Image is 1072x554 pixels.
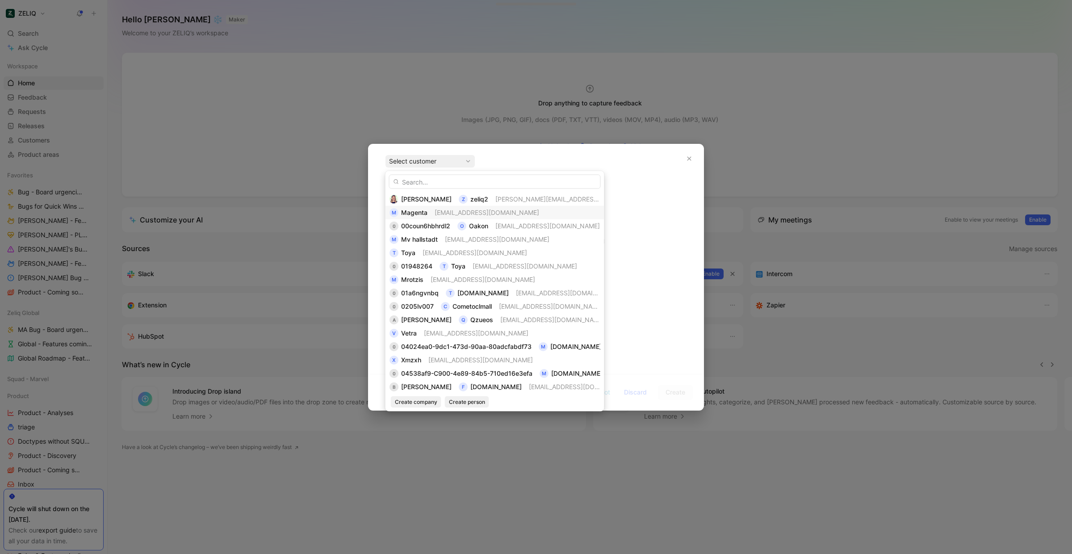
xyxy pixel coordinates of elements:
[457,222,466,231] div: O
[389,275,398,284] div: M
[551,369,603,377] span: [DOMAIN_NAME]
[431,276,535,283] span: [EMAIL_ADDRESS][DOMAIN_NAME]
[389,302,398,311] div: 0
[389,356,398,365] div: X
[457,289,509,297] span: [DOMAIN_NAME]
[401,316,452,323] span: [PERSON_NAME]
[440,262,448,271] div: T
[401,195,452,203] span: [PERSON_NAME]
[435,209,539,216] span: [EMAIL_ADDRESS][DOMAIN_NAME]
[445,235,549,243] span: [EMAIL_ADDRESS][DOMAIN_NAME]
[401,383,452,390] span: [PERSON_NAME]
[391,396,441,408] button: Create company
[529,383,633,390] span: [EMAIL_ADDRESS][DOMAIN_NAME]
[428,356,533,364] span: [EMAIL_ADDRESS][DOMAIN_NAME]
[401,222,450,230] span: 00coun6hbhrdl2
[401,235,438,243] span: Mv hallstadt
[539,342,548,351] div: m
[459,195,468,204] div: z
[500,316,605,323] span: [EMAIL_ADDRESS][DOMAIN_NAME]
[401,262,432,270] span: 01948264
[401,302,434,310] span: 0205lv007
[389,369,398,378] div: 0
[452,302,492,310] span: Cometoclmall
[470,316,493,323] span: Qzueos
[516,289,620,297] span: [EMAIL_ADDRESS][DOMAIN_NAME]
[441,302,450,311] div: C
[470,195,488,203] span: zeliq2
[401,209,427,216] span: Magenta
[495,195,650,203] span: [PERSON_NAME][EMAIL_ADDRESS][DOMAIN_NAME]
[389,235,398,244] div: M
[401,369,532,377] span: 04538af9-C900-4e89-84b5-710ed16e3efa
[401,289,439,297] span: 01a6ngvnbq
[459,382,468,391] div: f
[389,289,398,298] div: 0
[540,369,549,378] div: m
[469,222,488,230] span: Oakon
[499,302,603,310] span: [EMAIL_ADDRESS][DOMAIN_NAME]
[470,383,522,390] span: [DOMAIN_NAME]
[389,329,398,338] div: V
[389,382,398,391] div: B
[449,398,485,407] span: Create person
[495,222,600,230] span: [EMAIL_ADDRESS][DOMAIN_NAME]
[389,342,398,351] div: 0
[424,329,528,337] span: [EMAIL_ADDRESS][DOMAIN_NAME]
[401,249,415,256] span: Toya
[389,195,398,204] img: 9022122398065_db09ee4d6e664bd44051_192.jpg
[401,276,423,283] span: Mrotzis
[423,249,527,256] span: [EMAIL_ADDRESS][DOMAIN_NAME]
[401,343,532,350] span: 04024ea0-9dc1-473d-90aa-80adcfabdf73
[550,343,602,350] span: [DOMAIN_NAME]
[389,262,398,271] div: 0
[473,262,577,270] span: [EMAIL_ADDRESS][DOMAIN_NAME]
[389,222,398,231] div: 0
[401,356,421,364] span: Xmzxh
[389,248,398,257] div: T
[389,315,398,324] div: A
[401,329,417,337] span: Vetra
[389,208,398,217] div: M
[445,396,489,408] button: Create person
[446,289,455,298] div: t
[451,262,465,270] span: Toya
[459,315,468,324] div: Q
[395,398,437,407] span: Create company
[389,175,601,189] input: Search...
